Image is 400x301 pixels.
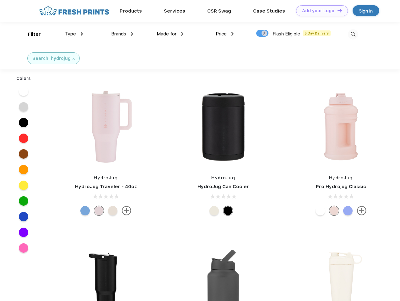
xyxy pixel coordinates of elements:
[181,85,265,168] img: func=resize&h=266
[12,75,36,82] div: Colors
[353,5,379,16] a: Sign in
[359,7,373,14] div: Sign in
[303,30,331,36] span: 5 Day Delivery
[65,31,76,37] span: Type
[357,206,366,215] img: more.svg
[211,175,235,180] a: HydroJug
[75,184,137,189] a: HydroJug Traveler - 40oz
[28,31,41,38] div: Filter
[338,9,342,12] img: DT
[120,8,142,14] a: Products
[111,31,126,37] span: Brands
[316,184,366,189] a: Pro Hydrojug Classic
[157,31,176,37] span: Made for
[94,175,118,180] a: HydroJug
[223,206,233,215] div: Black
[197,184,249,189] a: HydroJug Can Cooler
[348,29,358,40] img: desktop_search.svg
[94,206,104,215] div: Pink Sand
[316,206,325,215] div: White
[209,206,219,215] div: Cream
[32,55,71,62] div: Search: hydrojug
[131,32,133,36] img: dropdown.png
[81,32,83,36] img: dropdown.png
[108,206,117,215] div: Cream
[343,206,353,215] div: Hyper Blue
[329,175,353,180] a: HydroJug
[231,32,234,36] img: dropdown.png
[80,206,90,215] div: Riptide
[181,32,183,36] img: dropdown.png
[73,58,75,60] img: filter_cancel.svg
[37,5,111,16] img: fo%20logo%202.webp
[299,85,383,168] img: func=resize&h=266
[216,31,227,37] span: Price
[273,31,300,37] span: Flash Eligible
[302,8,334,13] div: Add your Logo
[122,206,131,215] img: more.svg
[64,85,148,168] img: func=resize&h=266
[329,206,339,215] div: Pink Sand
